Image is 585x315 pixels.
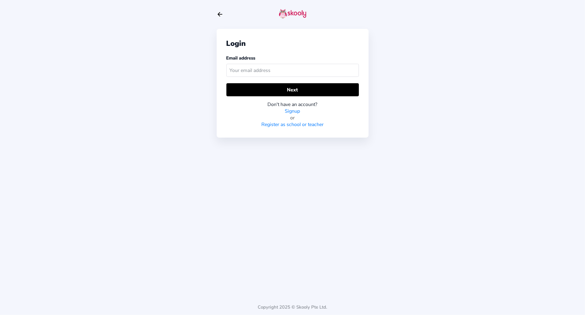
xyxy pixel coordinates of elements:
a: Register as school or teacher [261,121,324,128]
div: Don't have an account? [226,101,359,108]
label: Email address [226,55,256,61]
button: Next [226,83,359,96]
a: Signup [285,108,300,115]
div: or [226,115,359,121]
img: skooly-logo.png [279,9,306,19]
button: arrow back outline [217,11,223,18]
div: Login [226,39,359,48]
input: Your email address [226,64,359,77]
